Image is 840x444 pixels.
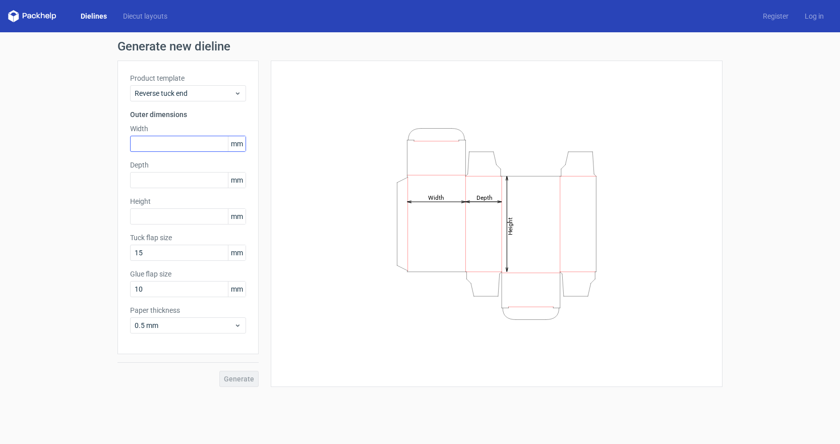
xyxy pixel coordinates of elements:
[135,320,234,330] span: 0.5 mm
[228,209,246,224] span: mm
[507,217,514,235] tspan: Height
[755,11,797,21] a: Register
[115,11,175,21] a: Diecut layouts
[130,196,246,206] label: Height
[130,124,246,134] label: Width
[228,173,246,188] span: mm
[228,136,246,151] span: mm
[130,160,246,170] label: Depth
[797,11,832,21] a: Log in
[130,233,246,243] label: Tuck flap size
[73,11,115,21] a: Dielines
[228,245,246,260] span: mm
[228,282,246,297] span: mm
[117,40,723,52] h1: Generate new dieline
[130,305,246,315] label: Paper thickness
[130,73,246,83] label: Product template
[130,269,246,279] label: Glue flap size
[130,109,246,120] h3: Outer dimensions
[428,194,444,201] tspan: Width
[135,88,234,98] span: Reverse tuck end
[476,194,493,201] tspan: Depth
